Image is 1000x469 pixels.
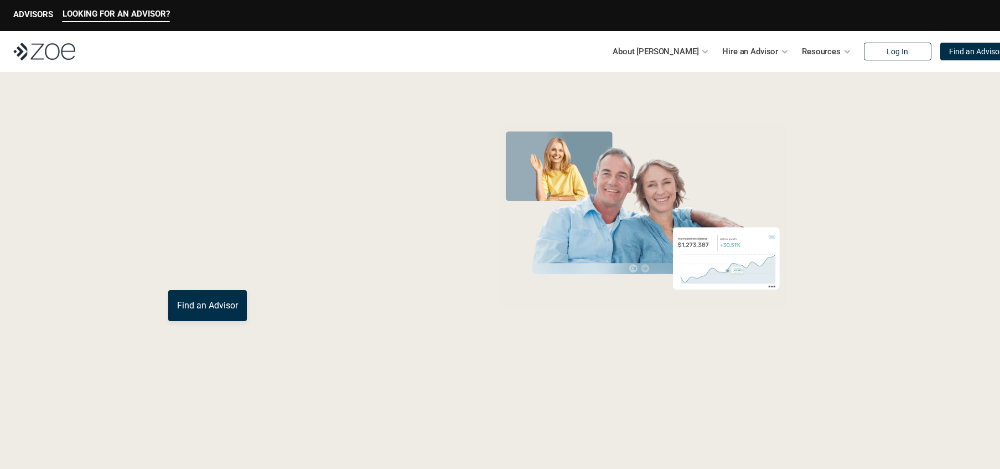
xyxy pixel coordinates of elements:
em: The information in the visuals above is for illustrative purposes only and does not represent an ... [489,313,796,319]
span: Grow Your Wealth [168,122,414,165]
span: with a Financial Advisor [168,159,392,239]
a: Find an Advisor [168,290,247,321]
p: LOOKING FOR AN ADVISOR? [63,9,170,19]
a: Log In [864,43,931,60]
p: About [PERSON_NAME] [613,43,698,60]
p: Resources [802,43,841,60]
p: Hire an Advisor [722,43,778,60]
p: Find an Advisor [177,300,238,311]
p: ADVISORS [13,9,53,19]
p: You deserve an advisor you can trust. [PERSON_NAME], hire, and invest with vetted, fiduciary, fin... [168,250,454,277]
p: Log In [887,47,908,56]
img: Zoe Financial Hero Image [495,126,790,306]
